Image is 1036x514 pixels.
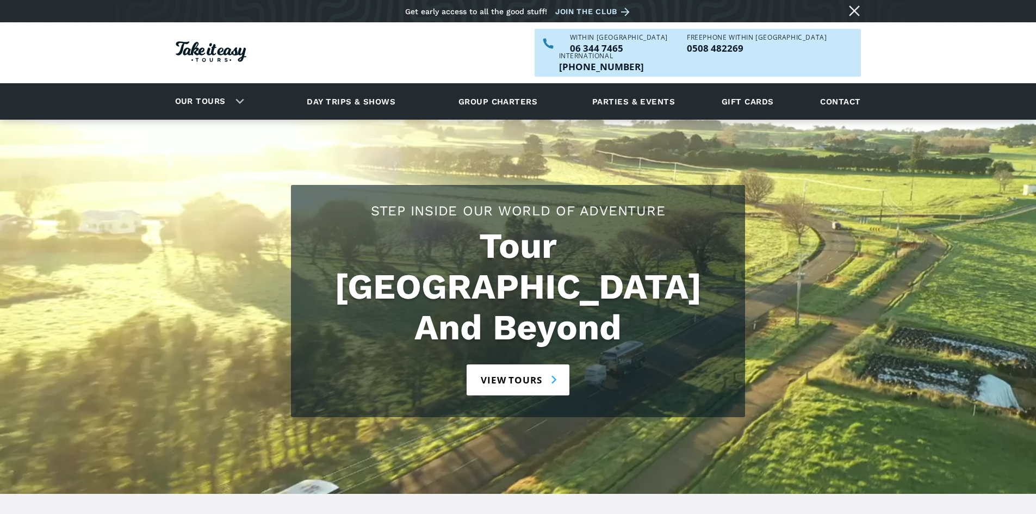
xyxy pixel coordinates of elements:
div: Get early access to all the good stuff! [405,7,547,16]
h2: Step Inside Our World Of Adventure [302,201,734,220]
a: Homepage [176,36,246,70]
img: Take it easy Tours logo [176,41,246,62]
a: Gift cards [716,86,779,116]
a: Close message [846,2,863,20]
p: 06 344 7465 [570,44,668,53]
p: [PHONE_NUMBER] [559,62,644,71]
a: Contact [815,86,866,116]
a: View tours [467,364,569,395]
h1: Tour [GEOGRAPHIC_DATA] And Beyond [302,226,734,348]
a: Our tours [167,89,234,114]
a: Call us freephone within NZ on 0508482269 [687,44,827,53]
a: Call us outside of NZ on +6463447465 [559,62,644,71]
div: Our tours [162,86,253,116]
a: Group charters [445,86,551,116]
p: 0508 482269 [687,44,827,53]
a: Day trips & shows [293,86,409,116]
div: International [559,53,644,59]
a: Call us within NZ on 063447465 [570,44,668,53]
a: Parties & events [587,86,680,116]
div: WITHIN [GEOGRAPHIC_DATA] [570,34,668,41]
div: Freephone WITHIN [GEOGRAPHIC_DATA] [687,34,827,41]
a: Join the club [555,5,634,18]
